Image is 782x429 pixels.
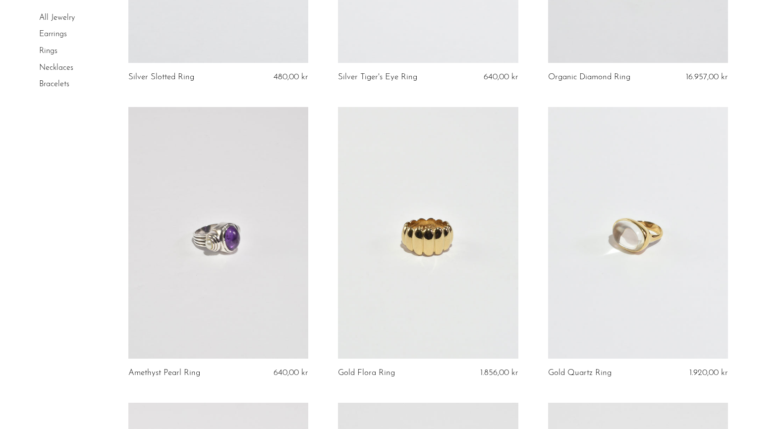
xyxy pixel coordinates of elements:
[484,73,518,81] span: 640,00 kr
[39,64,73,72] a: Necklaces
[338,369,395,377] a: Gold Flora Ring
[39,14,75,22] a: All Jewelry
[39,31,67,39] a: Earrings
[128,73,194,82] a: Silver Slotted Ring
[689,369,728,377] span: 1.920,00 kr
[548,73,630,82] a: Organic Diamond Ring
[274,369,308,377] span: 640,00 kr
[128,369,200,377] a: Amethyst Pearl Ring
[39,47,57,55] a: Rings
[39,80,69,88] a: Bracelets
[686,73,728,81] span: 16.957,00 kr
[274,73,308,81] span: 480,00 kr
[548,369,612,377] a: Gold Quartz Ring
[338,73,417,82] a: Silver Tiger's Eye Ring
[480,369,518,377] span: 1.856,00 kr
